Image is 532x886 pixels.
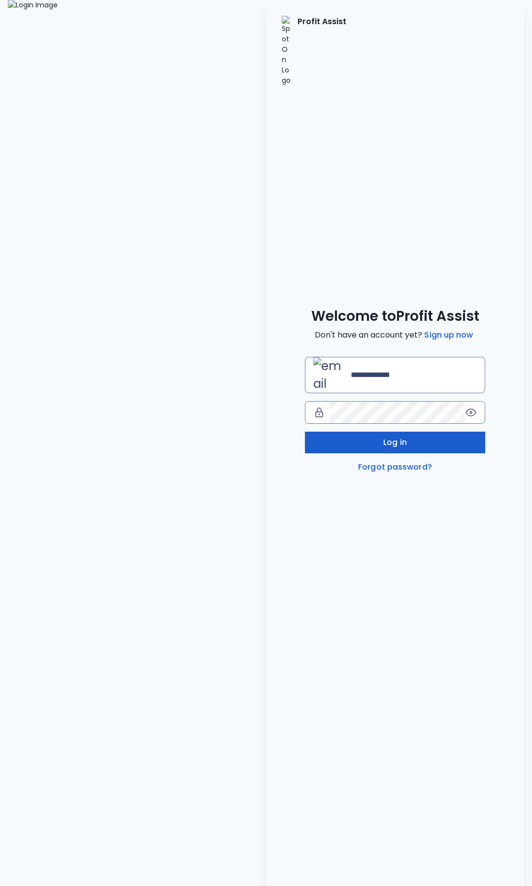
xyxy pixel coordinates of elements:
[298,16,346,86] p: Profit Assist
[305,432,486,453] button: Log in
[422,329,475,341] a: Sign up now
[311,307,479,325] span: Welcome to Profit Assist
[356,461,434,473] a: Forgot password?
[383,437,407,448] span: Log in
[315,329,475,341] span: Don't have an account yet?
[313,357,347,393] img: email
[282,16,292,86] img: SpotOn Logo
